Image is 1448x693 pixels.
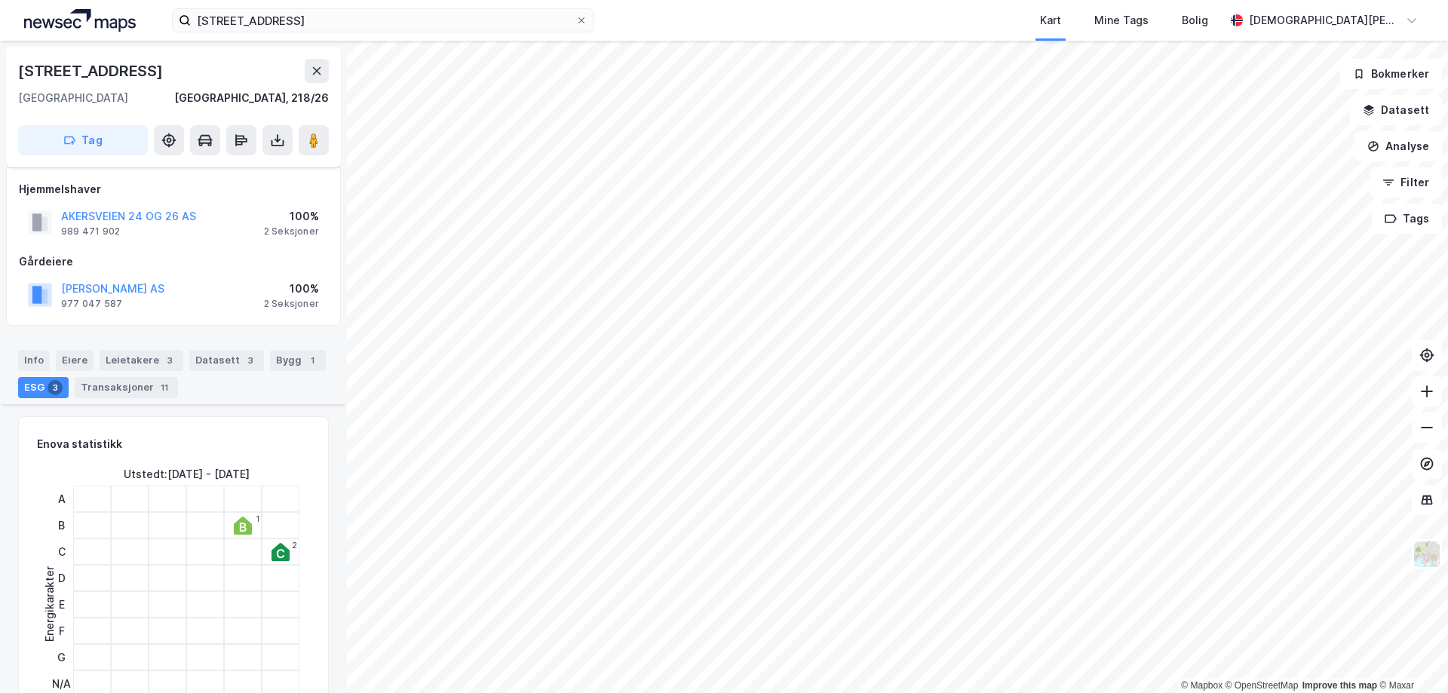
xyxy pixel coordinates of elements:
[52,565,71,591] div: D
[75,377,178,398] div: Transaksjoner
[52,591,71,618] div: E
[37,435,122,453] div: Enova statistikk
[18,125,148,155] button: Tag
[243,353,258,368] div: 3
[1340,59,1442,89] button: Bokmerker
[52,538,71,565] div: C
[52,618,71,644] div: F
[1040,11,1061,29] div: Kart
[56,350,94,371] div: Eiere
[1181,680,1223,691] a: Mapbox
[41,566,59,642] div: Energikarakter
[270,350,326,371] div: Bygg
[292,541,297,550] div: 2
[52,486,71,512] div: A
[48,380,63,395] div: 3
[191,9,575,32] input: Søk på adresse, matrikkel, gårdeiere, leietakere eller personer
[157,380,172,395] div: 11
[162,353,177,368] div: 3
[19,180,328,198] div: Hjemmelshaver
[61,298,122,310] div: 977 047 587
[1354,131,1442,161] button: Analyse
[1094,11,1149,29] div: Mine Tags
[52,512,71,538] div: B
[124,465,250,483] div: Utstedt : [DATE] - [DATE]
[1350,95,1442,125] button: Datasett
[18,377,69,398] div: ESG
[256,514,259,523] div: 1
[100,350,183,371] div: Leietakere
[18,59,166,83] div: [STREET_ADDRESS]
[305,353,320,368] div: 1
[1370,167,1442,198] button: Filter
[18,350,50,371] div: Info
[1413,540,1441,569] img: Z
[24,9,136,32] img: logo.a4113a55bc3d86da70a041830d287a7e.svg
[61,225,120,238] div: 989 471 902
[19,253,328,271] div: Gårdeiere
[264,280,319,298] div: 100%
[1182,11,1208,29] div: Bolig
[1302,680,1377,691] a: Improve this map
[189,350,264,371] div: Datasett
[18,89,128,107] div: [GEOGRAPHIC_DATA]
[1373,621,1448,693] iframe: Chat Widget
[52,644,71,670] div: G
[1249,11,1400,29] div: [DEMOGRAPHIC_DATA][PERSON_NAME]
[264,207,319,225] div: 100%
[264,225,319,238] div: 2 Seksjoner
[1372,204,1442,234] button: Tags
[264,298,319,310] div: 2 Seksjoner
[174,89,329,107] div: [GEOGRAPHIC_DATA], 218/26
[1226,680,1299,691] a: OpenStreetMap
